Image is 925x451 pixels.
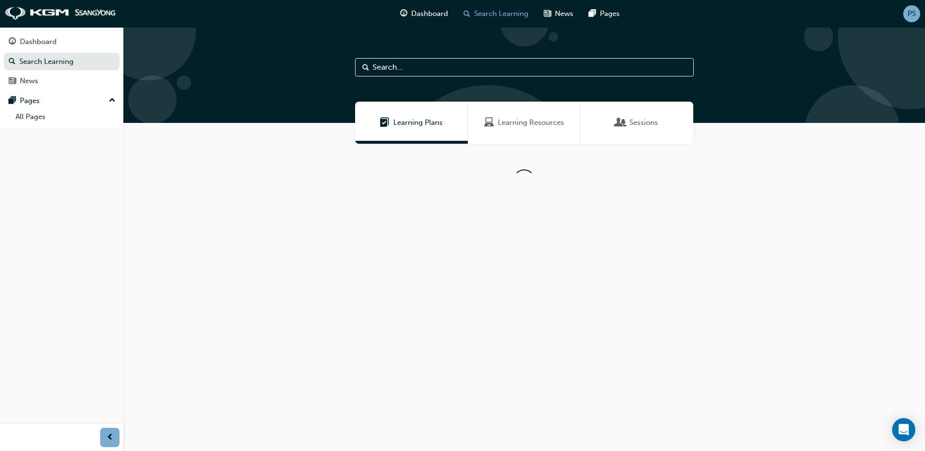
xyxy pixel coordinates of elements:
a: pages-iconPages [581,4,627,24]
span: guage-icon [400,8,407,20]
span: prev-icon [106,432,114,444]
a: search-iconSearch Learning [456,4,536,24]
span: Learning Plans [380,117,389,128]
span: pages-icon [9,97,16,105]
button: Pages [4,92,119,110]
a: news-iconNews [536,4,581,24]
span: Search Learning [474,8,528,19]
button: DashboardSearch LearningNews [4,31,119,92]
span: PS [908,8,916,19]
div: News [20,75,38,87]
span: Learning Plans [393,117,443,128]
span: Sessions [629,117,658,128]
a: All Pages [12,109,119,124]
a: SessionsSessions [581,102,693,144]
span: news-icon [544,8,551,20]
span: search-icon [463,8,470,20]
div: Dashboard [20,36,57,47]
span: guage-icon [9,38,16,46]
span: up-icon [109,94,116,107]
a: Search Learning [4,53,119,71]
span: Learning Resources [498,117,564,128]
span: Sessions [616,117,626,128]
img: kgm [5,7,116,20]
span: Learning Resources [484,117,494,128]
span: search-icon [9,58,15,66]
span: Search [362,62,369,73]
a: Learning ResourcesLearning Resources [468,102,581,144]
button: PS [903,5,920,22]
div: Pages [20,95,40,106]
div: Open Intercom Messenger [892,418,915,441]
a: Dashboard [4,33,119,51]
span: Pages [600,8,620,19]
span: pages-icon [589,8,596,20]
input: Search... [355,58,694,76]
a: News [4,72,119,90]
span: News [555,8,573,19]
span: news-icon [9,77,16,86]
a: Learning PlansLearning Plans [355,102,468,144]
a: guage-iconDashboard [392,4,456,24]
span: Dashboard [411,8,448,19]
